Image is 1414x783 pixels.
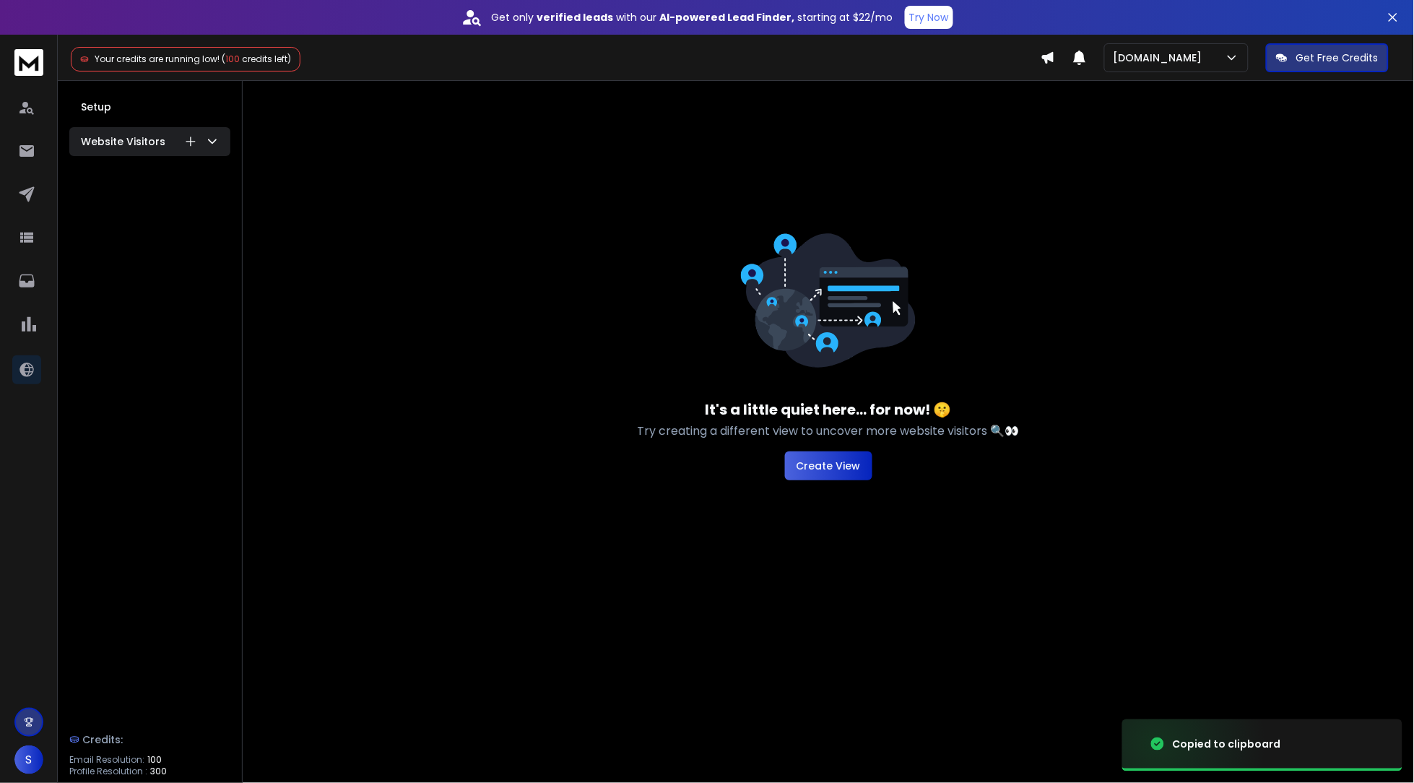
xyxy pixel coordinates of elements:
[905,6,953,29] button: Try Now
[69,725,230,754] a: Credits:
[1114,51,1208,65] p: [DOMAIN_NAME]
[14,745,43,774] button: S
[1173,737,1281,751] div: Copied to clipboard
[222,53,291,65] span: ( credits left)
[909,10,949,25] p: Try Now
[706,399,952,420] h3: It's a little quiet here... for now! 🤫
[69,766,147,777] p: Profile Resolution :
[537,10,614,25] strong: verified leads
[69,92,230,121] button: Setup
[225,53,240,65] span: 100
[492,10,893,25] p: Get only with our starting at $22/mo
[785,451,872,480] button: Create View
[150,766,167,777] span: 300
[147,754,162,766] span: 100
[82,732,123,747] span: Credits:
[69,754,144,766] p: Email Resolution:
[69,127,230,156] button: Website Visitors
[638,423,1020,440] p: Try creating a different view to uncover more website visitors 🔍👀
[95,53,220,65] span: Your credits are running low!
[660,10,795,25] strong: AI-powered Lead Finder,
[14,49,43,76] img: logo
[1266,43,1389,72] button: Get Free Credits
[1296,51,1379,65] p: Get Free Credits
